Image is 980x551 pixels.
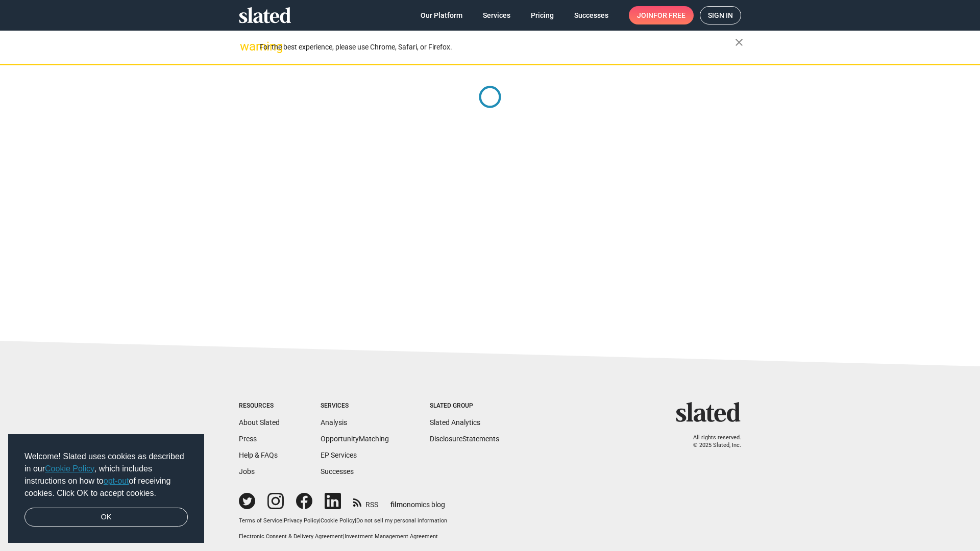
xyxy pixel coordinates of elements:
[629,6,694,24] a: Joinfor free
[239,451,278,459] a: Help & FAQs
[708,7,733,24] span: Sign in
[653,6,685,24] span: for free
[24,508,188,527] a: dismiss cookie message
[240,40,252,53] mat-icon: warning
[321,435,389,443] a: OpportunityMatching
[239,533,343,540] a: Electronic Consent & Delivery Agreement
[321,402,389,410] div: Services
[390,492,445,510] a: filmonomics blog
[343,533,345,540] span: |
[733,36,745,48] mat-icon: close
[24,450,188,499] span: Welcome! Slated uses cookies as described in our , which includes instructions on how to of recei...
[239,402,280,410] div: Resources
[239,435,257,443] a: Press
[8,434,204,543] div: cookieconsent
[475,6,519,24] a: Services
[104,477,129,485] a: opt-out
[239,418,280,427] a: About Slated
[700,6,741,24] a: Sign in
[531,6,554,24] span: Pricing
[430,402,499,410] div: Slated Group
[321,451,357,459] a: EP Services
[353,494,378,510] a: RSS
[574,6,608,24] span: Successes
[345,533,438,540] a: Investment Management Agreement
[356,517,447,525] button: Do not sell my personal information
[483,6,510,24] span: Services
[319,517,321,524] span: |
[430,418,480,427] a: Slated Analytics
[430,435,499,443] a: DisclosureStatements
[321,418,347,427] a: Analysis
[355,517,356,524] span: |
[259,40,735,54] div: For the best experience, please use Chrome, Safari, or Firefox.
[412,6,471,24] a: Our Platform
[390,500,403,509] span: film
[321,467,354,475] a: Successes
[239,517,282,524] a: Terms of Service
[45,464,94,473] a: Cookie Policy
[282,517,284,524] span: |
[421,6,462,24] span: Our Platform
[321,517,355,524] a: Cookie Policy
[566,6,617,24] a: Successes
[523,6,562,24] a: Pricing
[284,517,319,524] a: Privacy Policy
[682,434,741,449] p: All rights reserved. © 2025 Slated, Inc.
[637,6,685,24] span: Join
[239,467,255,475] a: Jobs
